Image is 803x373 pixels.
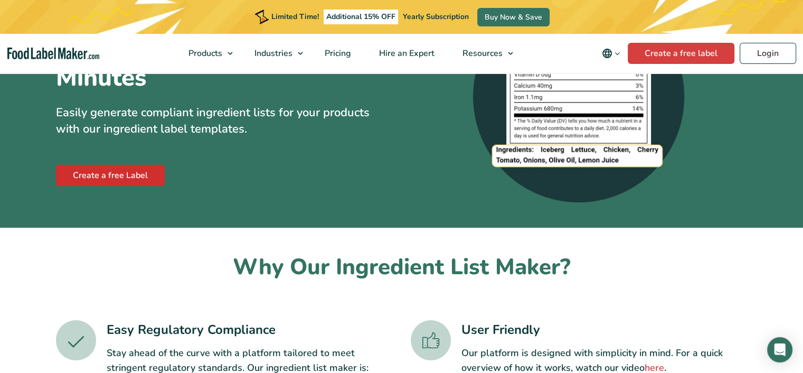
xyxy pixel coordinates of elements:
[56,253,748,282] h2: Why Our Ingredient List Maker?
[449,34,518,73] a: Resources
[251,48,294,59] span: Industries
[628,43,734,64] a: Create a free label
[107,320,393,339] h3: Easy Regulatory Compliance
[56,5,341,92] h1: Customize Ingredient List Templates in Minutes
[56,165,165,186] a: Create a free Label
[459,48,504,59] span: Resources
[461,320,748,339] h3: User Friendly
[322,48,352,59] span: Pricing
[7,48,99,60] a: Food Label Maker homepage
[403,12,469,22] span: Yearly Subscription
[56,320,96,360] img: A green tick icon.
[767,337,792,362] div: Open Intercom Messenger
[175,34,238,73] a: Products
[271,12,319,22] span: Limited Time!
[365,34,446,73] a: Hire an Expert
[411,320,451,360] img: A green thumbs up icon.
[594,43,628,64] button: Change language
[241,34,308,73] a: Industries
[311,34,363,73] a: Pricing
[324,10,398,24] span: Additional 15% OFF
[740,43,796,64] a: Login
[376,48,436,59] span: Hire an Expert
[185,48,223,59] span: Products
[477,8,550,26] a: Buy Now & Save
[56,105,394,137] p: Easily generate compliant ingredient lists for your products with our ingredient label templates.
